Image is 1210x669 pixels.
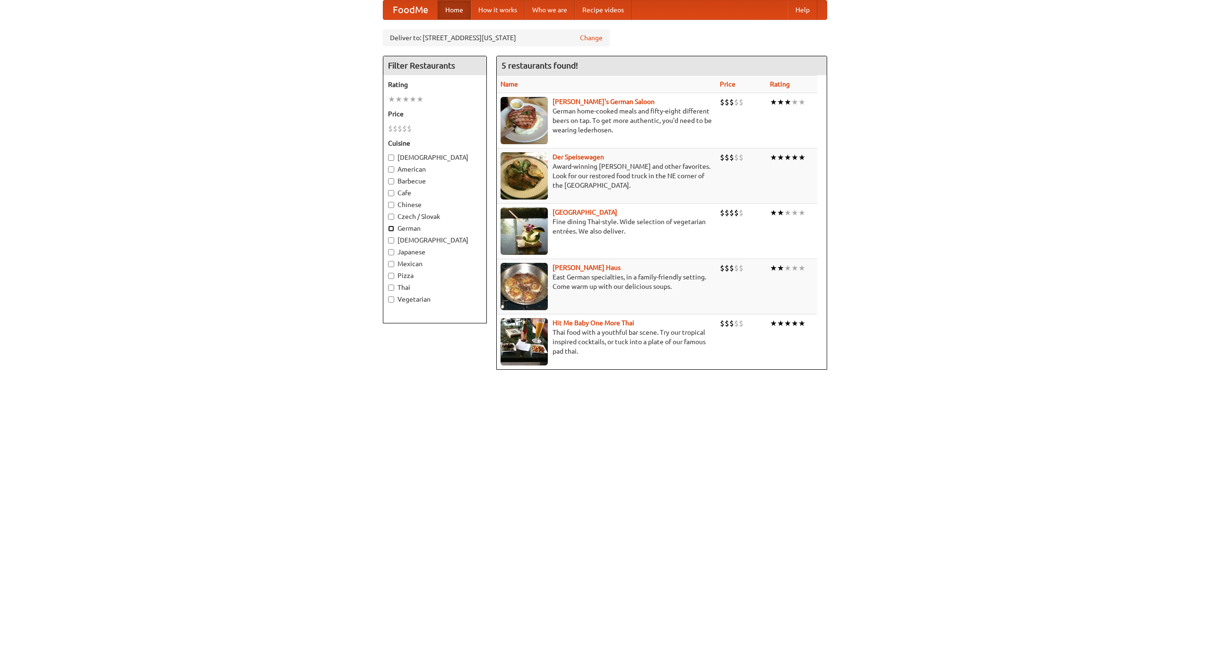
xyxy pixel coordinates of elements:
label: German [388,224,482,233]
a: Help [788,0,817,19]
p: Award-winning [PERSON_NAME] and other favorites. Look for our restored food truck in the NE corne... [501,162,712,190]
li: $ [725,97,729,107]
label: Chinese [388,200,482,209]
li: $ [720,152,725,163]
label: Mexican [388,259,482,269]
li: ★ [784,152,791,163]
input: [DEMOGRAPHIC_DATA] [388,155,394,161]
a: [PERSON_NAME]'s German Saloon [553,98,655,105]
li: ★ [798,97,805,107]
p: East German specialties, in a family-friendly setting. Come warm up with our delicious soups. [501,272,712,291]
li: ★ [777,208,784,218]
p: Thai food with a youthful bar scene. Try our tropical inspired cocktails, or tuck into a plate of... [501,328,712,356]
li: ★ [770,208,777,218]
input: [DEMOGRAPHIC_DATA] [388,237,394,243]
li: ★ [777,152,784,163]
img: kohlhaus.jpg [501,263,548,310]
li: ★ [388,94,395,104]
label: Japanese [388,247,482,257]
label: American [388,165,482,174]
li: ★ [770,263,777,273]
input: Japanese [388,249,394,255]
li: $ [739,318,743,329]
p: Fine dining Thai-style. Wide selection of vegetarian entrées. We also deliver. [501,217,712,236]
li: ★ [798,263,805,273]
h5: Price [388,109,482,119]
li: $ [739,152,743,163]
a: Hit Me Baby One More Thai [553,319,634,327]
li: ★ [798,208,805,218]
li: ★ [777,318,784,329]
li: ★ [791,318,798,329]
li: ★ [777,97,784,107]
li: $ [729,97,734,107]
input: Mexican [388,261,394,267]
a: Home [438,0,471,19]
li: ★ [395,94,402,104]
h5: Rating [388,80,482,89]
label: Pizza [388,271,482,280]
li: $ [720,263,725,273]
label: Thai [388,283,482,292]
li: $ [739,263,743,273]
label: Czech / Slovak [388,212,482,221]
li: $ [720,97,725,107]
li: $ [739,208,743,218]
li: $ [725,263,729,273]
img: babythai.jpg [501,318,548,365]
li: $ [398,123,402,134]
input: Vegetarian [388,296,394,303]
a: Der Speisewagen [553,153,604,161]
input: Chinese [388,202,394,208]
li: $ [729,152,734,163]
li: ★ [784,318,791,329]
li: ★ [791,152,798,163]
a: Rating [770,80,790,88]
li: ★ [784,208,791,218]
li: $ [725,152,729,163]
li: ★ [770,318,777,329]
li: $ [734,97,739,107]
li: $ [725,208,729,218]
b: [PERSON_NAME] Haus [553,264,621,271]
input: German [388,226,394,232]
li: $ [388,123,393,134]
img: esthers.jpg [501,97,548,144]
input: Barbecue [388,178,394,184]
li: $ [734,318,739,329]
li: ★ [770,152,777,163]
a: Price [720,80,735,88]
label: Cafe [388,188,482,198]
li: ★ [770,97,777,107]
li: $ [393,123,398,134]
li: ★ [798,318,805,329]
a: [GEOGRAPHIC_DATA] [553,209,617,216]
input: Thai [388,285,394,291]
label: Barbecue [388,176,482,186]
a: Who we are [525,0,575,19]
a: How it works [471,0,525,19]
li: ★ [784,97,791,107]
input: Czech / Slovak [388,214,394,220]
li: ★ [416,94,423,104]
li: ★ [784,263,791,273]
p: German home-cooked meals and fifty-eight different beers on tap. To get more authentic, you'd nee... [501,106,712,135]
li: ★ [791,97,798,107]
a: FoodMe [383,0,438,19]
li: ★ [791,208,798,218]
li: $ [720,208,725,218]
li: $ [734,208,739,218]
input: Cafe [388,190,394,196]
img: speisewagen.jpg [501,152,548,200]
li: ★ [777,263,784,273]
a: Recipe videos [575,0,631,19]
li: $ [739,97,743,107]
img: satay.jpg [501,208,548,255]
a: Change [580,33,603,43]
li: ★ [798,152,805,163]
li: $ [729,208,734,218]
li: ★ [791,263,798,273]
